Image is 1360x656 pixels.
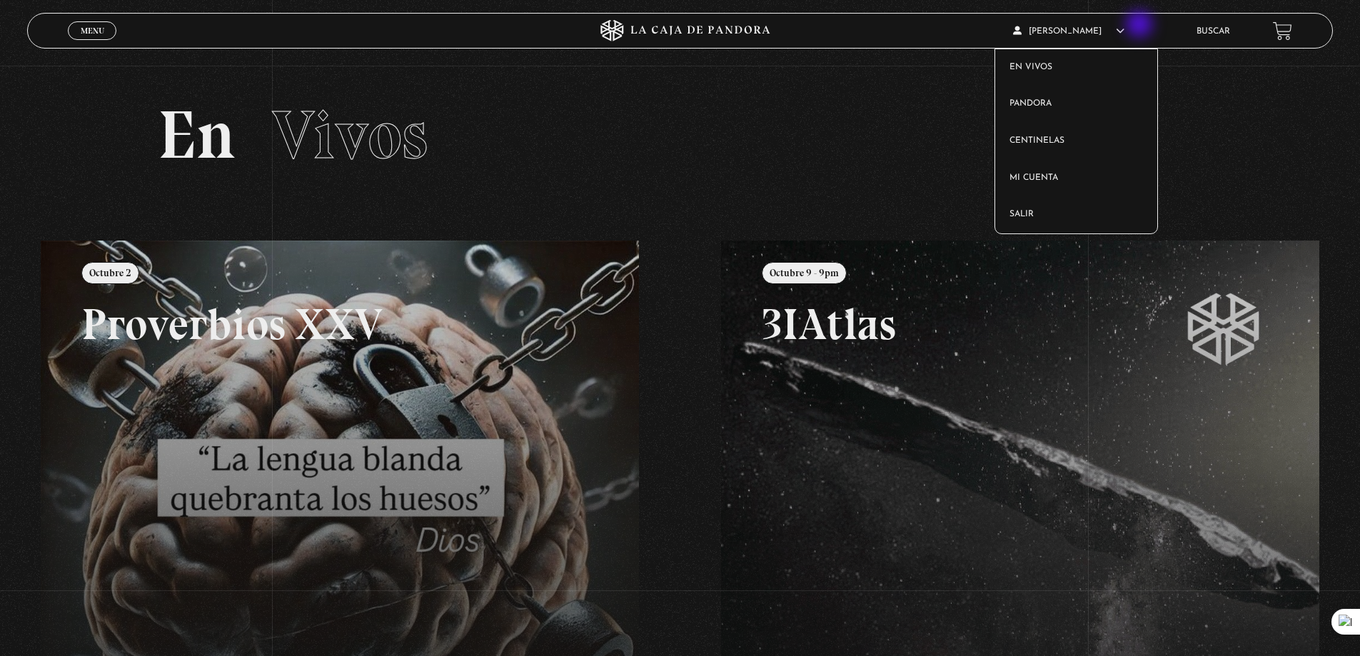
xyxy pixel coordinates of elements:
span: Cerrar [76,39,109,49]
a: En vivos [995,49,1157,86]
a: Mi cuenta [995,160,1157,197]
a: Salir [995,196,1157,233]
a: View your shopping cart [1273,21,1292,41]
span: [PERSON_NAME] [1013,27,1124,36]
a: Centinelas [995,123,1157,160]
a: Pandora [995,86,1157,123]
a: Buscar [1197,27,1230,36]
h2: En [158,101,1202,169]
span: Menu [81,26,104,35]
span: Vivos [272,94,428,176]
